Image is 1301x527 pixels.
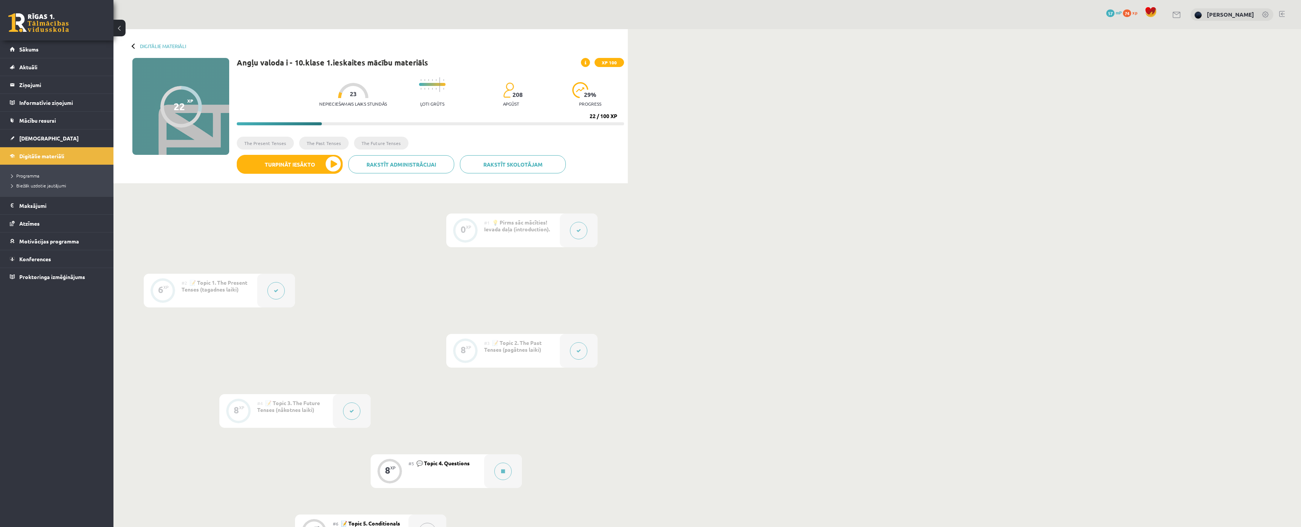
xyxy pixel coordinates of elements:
img: icon-short-line-57e1e144782c952c97e751825c79c345078a6d821885a25fce030b3d8c18986b.svg [424,79,425,81]
div: XP [239,405,244,410]
a: 74 xp [1123,9,1141,16]
li: The Future Tenses [354,137,408,150]
span: Proktoringa izmēģinājums [19,273,85,280]
span: Atzīmes [19,220,40,227]
img: icon-progress-161ccf0a02000e728c5f80fcf4c31c7af3da0e1684b2b1d7c360e028c24a22f1.svg [572,82,588,98]
a: 57 mP [1106,9,1122,16]
h1: Angļu valoda i - 10.klase 1.ieskaites mācību materiāls [237,58,428,67]
a: Digitālie materiāli [140,43,186,49]
div: 8 [385,467,390,474]
button: Turpināt iesākto [237,155,343,174]
span: 57 [1106,9,1115,17]
img: students-c634bb4e5e11cddfef0936a35e636f08e4e9abd3cc4e673bd6f9a4125e45ecb1.svg [503,82,514,98]
span: mP [1116,9,1122,16]
img: icon-short-line-57e1e144782c952c97e751825c79c345078a6d821885a25fce030b3d8c18986b.svg [432,88,433,90]
a: Sākums [10,41,104,58]
span: #3 [484,340,490,346]
div: 8 [234,407,239,413]
span: Biežāk uzdotie jautājumi [11,182,66,189]
legend: Maksājumi [19,197,104,214]
img: icon-short-line-57e1e144782c952c97e751825c79c345078a6d821885a25fce030b3d8c18986b.svg [443,79,444,81]
span: [DEMOGRAPHIC_DATA] [19,135,79,142]
a: Mācību resursi [10,112,104,129]
span: 📝 Topic 1. The Present Tenses (tagadnes laiki) [182,279,247,293]
span: 📝 Topic 2. The Past Tenses (pagātnes laiki) [484,339,542,353]
span: XP 100 [595,58,624,67]
span: Konferences [19,256,51,262]
div: 8 [461,346,466,353]
legend: Informatīvie ziņojumi [19,94,104,111]
p: Ļoti grūts [420,101,444,106]
span: 23 [350,90,357,97]
span: #1 [484,220,490,226]
img: icon-short-line-57e1e144782c952c97e751825c79c345078a6d821885a25fce030b3d8c18986b.svg [443,88,444,90]
span: 208 [512,91,523,98]
p: apgūst [503,101,519,106]
span: Digitālie materiāli [19,153,64,159]
div: XP [466,345,471,349]
div: 6 [158,286,163,293]
p: progress [579,101,601,106]
span: 💬 Topic 4. Questions [416,460,470,466]
a: Atzīmes [10,215,104,232]
a: Maksājumi [10,197,104,214]
img: icon-short-line-57e1e144782c952c97e751825c79c345078a6d821885a25fce030b3d8c18986b.svg [436,79,436,81]
span: #5 [408,460,414,466]
legend: Ziņojumi [19,76,104,94]
a: [DEMOGRAPHIC_DATA] [10,129,104,147]
img: icon-short-line-57e1e144782c952c97e751825c79c345078a6d821885a25fce030b3d8c18986b.svg [432,79,433,81]
a: Motivācijas programma [10,232,104,250]
div: XP [466,225,471,229]
div: 0 [461,226,466,233]
span: Sākums [19,46,39,53]
div: 22 [174,101,185,112]
span: 💡 Pirms sāc mācīties! Ievada daļa (introduction). [484,219,550,232]
span: xp [1132,9,1137,16]
a: Proktoringa izmēģinājums [10,268,104,285]
a: Ziņojumi [10,76,104,94]
img: icon-short-line-57e1e144782c952c97e751825c79c345078a6d821885a25fce030b3d8c18986b.svg [436,88,436,90]
span: Mācību resursi [19,117,56,124]
a: Konferences [10,250,104,268]
span: Motivācijas programma [19,238,79,245]
span: #4 [257,400,263,406]
img: icon-short-line-57e1e144782c952c97e751825c79c345078a6d821885a25fce030b3d8c18986b.svg [428,79,429,81]
div: XP [163,285,169,289]
a: Rakstīt administrācijai [348,155,454,173]
li: The Past Tenses [299,137,349,150]
a: Digitālie materiāli [10,147,104,165]
a: Aktuāli [10,58,104,76]
span: XP [187,98,193,103]
span: #2 [182,280,187,286]
p: Nepieciešamais laiks stundās [319,101,387,106]
a: Biežāk uzdotie jautājumi [11,182,106,189]
a: Rīgas 1. Tālmācības vidusskola [8,13,69,32]
span: Programma [11,173,39,179]
img: icon-short-line-57e1e144782c952c97e751825c79c345078a6d821885a25fce030b3d8c18986b.svg [428,88,429,90]
div: XP [390,466,396,470]
img: icon-short-line-57e1e144782c952c97e751825c79c345078a6d821885a25fce030b3d8c18986b.svg [424,88,425,90]
span: 74 [1123,9,1131,17]
a: Informatīvie ziņojumi [10,94,104,111]
a: [PERSON_NAME] [1207,11,1254,18]
span: Aktuāli [19,64,37,70]
span: 29 % [584,91,597,98]
a: Rakstīt skolotājam [460,155,566,173]
span: #6 [333,521,338,527]
a: Programma [11,172,106,179]
span: 📝 Topic 3. The Future Tenses (nākotnes laiki) [257,399,320,413]
li: The Present Tenses [237,137,294,150]
img: Nikolass Karpjuks [1194,11,1202,19]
